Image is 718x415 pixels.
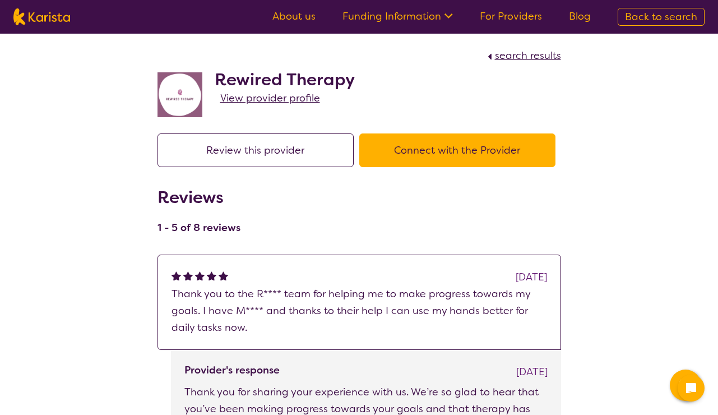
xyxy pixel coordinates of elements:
a: Review this provider [158,144,359,157]
button: Channel Menu [670,370,701,401]
img: fullstar [195,271,205,280]
h4: 1 - 5 of 8 reviews [158,221,240,234]
a: For Providers [480,10,542,23]
a: Blog [569,10,591,23]
button: Connect with the Provider [359,133,555,167]
img: fullstar [183,271,193,280]
span: Back to search [625,10,697,24]
img: jovdti8ilrgkpezhq0s9.png [158,72,202,117]
span: search results [495,49,561,62]
button: Review this provider [158,133,354,167]
a: Back to search [618,8,705,26]
img: fullstar [172,271,181,280]
img: fullstar [219,271,228,280]
h2: Reviews [158,187,240,208]
span: View provider profile [220,91,320,105]
p: Thank you to the R**** team for helping me to make progress towards my goals. I have M**** and th... [172,285,547,336]
h4: Provider's response [184,363,280,377]
img: fullstar [207,271,216,280]
a: search results [485,49,561,62]
a: Connect with the Provider [359,144,561,157]
div: [DATE] [516,269,547,285]
h2: Rewired Therapy [215,70,355,90]
img: Karista logo [13,8,70,25]
a: About us [272,10,316,23]
div: [DATE] [516,363,548,380]
a: View provider profile [220,90,320,107]
a: Funding Information [342,10,453,23]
